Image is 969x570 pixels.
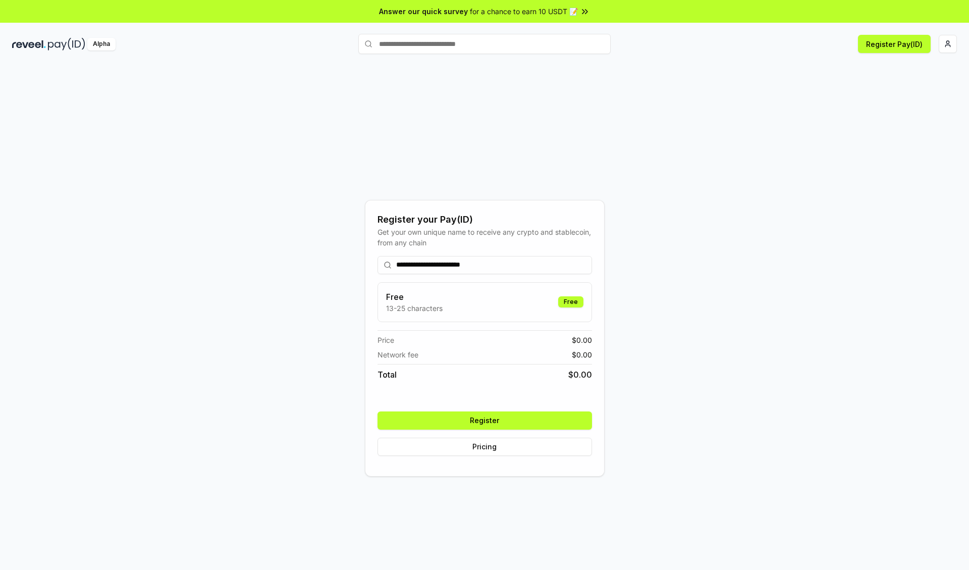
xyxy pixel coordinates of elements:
[558,296,583,307] div: Free
[378,369,397,381] span: Total
[572,335,592,345] span: $ 0.00
[379,6,468,17] span: Answer our quick survey
[568,369,592,381] span: $ 0.00
[386,303,443,314] p: 13-25 characters
[48,38,85,50] img: pay_id
[378,213,592,227] div: Register your Pay(ID)
[378,227,592,248] div: Get your own unique name to receive any crypto and stablecoin, from any chain
[386,291,443,303] h3: Free
[858,35,931,53] button: Register Pay(ID)
[378,349,418,360] span: Network fee
[87,38,116,50] div: Alpha
[378,438,592,456] button: Pricing
[572,349,592,360] span: $ 0.00
[470,6,578,17] span: for a chance to earn 10 USDT 📝
[378,411,592,430] button: Register
[12,38,46,50] img: reveel_dark
[378,335,394,345] span: Price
